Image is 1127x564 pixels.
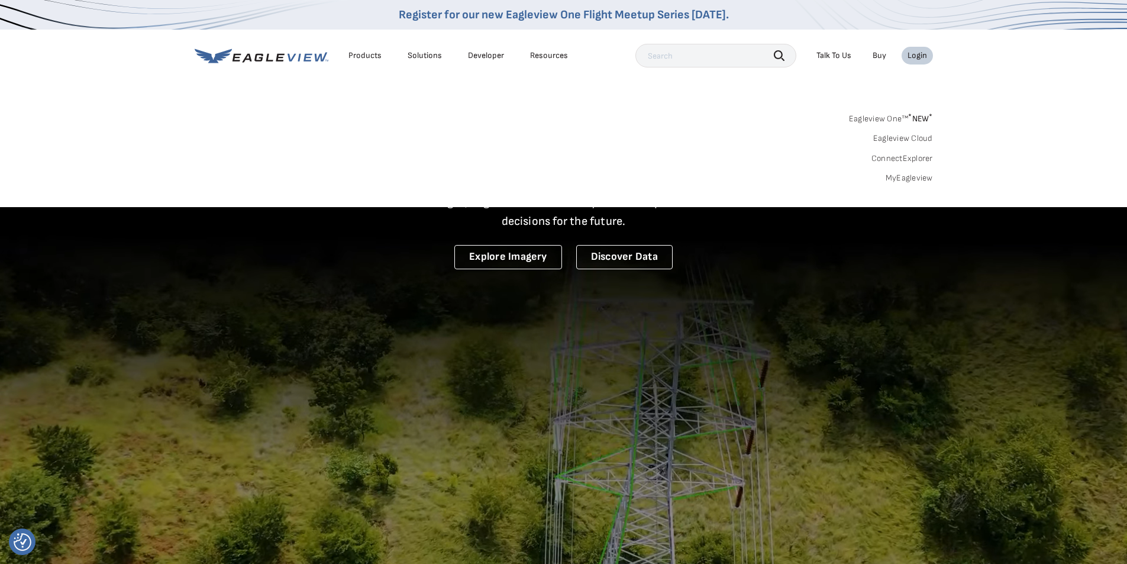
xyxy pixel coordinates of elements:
[886,173,933,183] a: MyEagleview
[14,533,31,551] button: Consent Preferences
[873,50,886,61] a: Buy
[408,50,442,61] div: Solutions
[908,50,927,61] div: Login
[576,245,673,269] a: Discover Data
[530,50,568,61] div: Resources
[348,50,382,61] div: Products
[399,8,729,22] a: Register for our new Eagleview One Flight Meetup Series [DATE].
[849,110,933,124] a: Eagleview One™*NEW*
[14,533,31,551] img: Revisit consent button
[816,50,851,61] div: Talk To Us
[908,114,932,124] span: NEW
[871,153,933,164] a: ConnectExplorer
[468,50,504,61] a: Developer
[873,133,933,144] a: Eagleview Cloud
[635,44,796,67] input: Search
[454,245,562,269] a: Explore Imagery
